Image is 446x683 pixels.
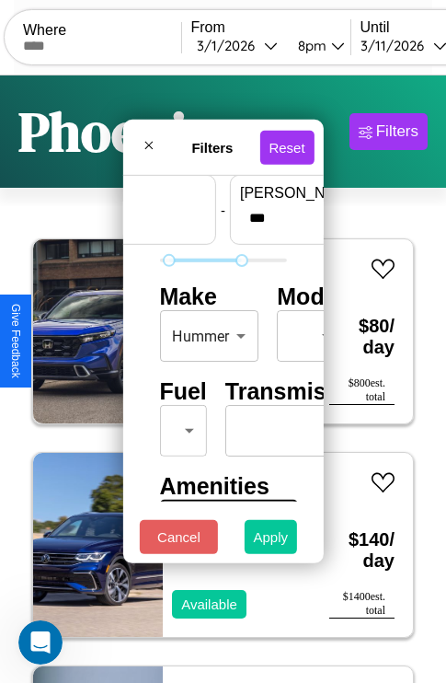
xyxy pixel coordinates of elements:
[191,36,283,55] button: 3/1/2026
[259,130,314,164] button: Reset
[50,185,206,202] label: min price
[240,185,396,202] label: [PERSON_NAME]
[18,620,63,665] iframe: Intercom live chat
[159,473,286,500] h4: Amenities
[360,37,433,54] div: 3 / 11 / 2026
[329,511,395,590] h3: $ 140 / day
[289,37,331,54] div: 8pm
[191,19,350,36] label: From
[245,520,298,554] button: Apply
[329,590,395,619] div: $ 1400 est. total
[329,297,395,376] h3: $ 80 / day
[9,304,22,378] div: Give Feedback
[159,284,258,310] h4: Make
[277,284,343,310] h4: Model
[18,94,218,169] h1: Phoenix
[221,197,225,222] p: -
[181,592,237,617] p: Available
[197,37,264,54] div: 3 / 1 / 2026
[376,122,418,141] div: Filters
[159,310,258,362] div: Hummer
[329,376,395,405] div: $ 800 est. total
[225,378,373,405] h4: Transmission
[349,113,428,150] button: Filters
[23,22,181,39] label: Where
[159,378,206,405] h4: Fuel
[140,520,218,554] button: Cancel
[165,139,259,155] h4: Filters
[283,36,350,55] button: 8pm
